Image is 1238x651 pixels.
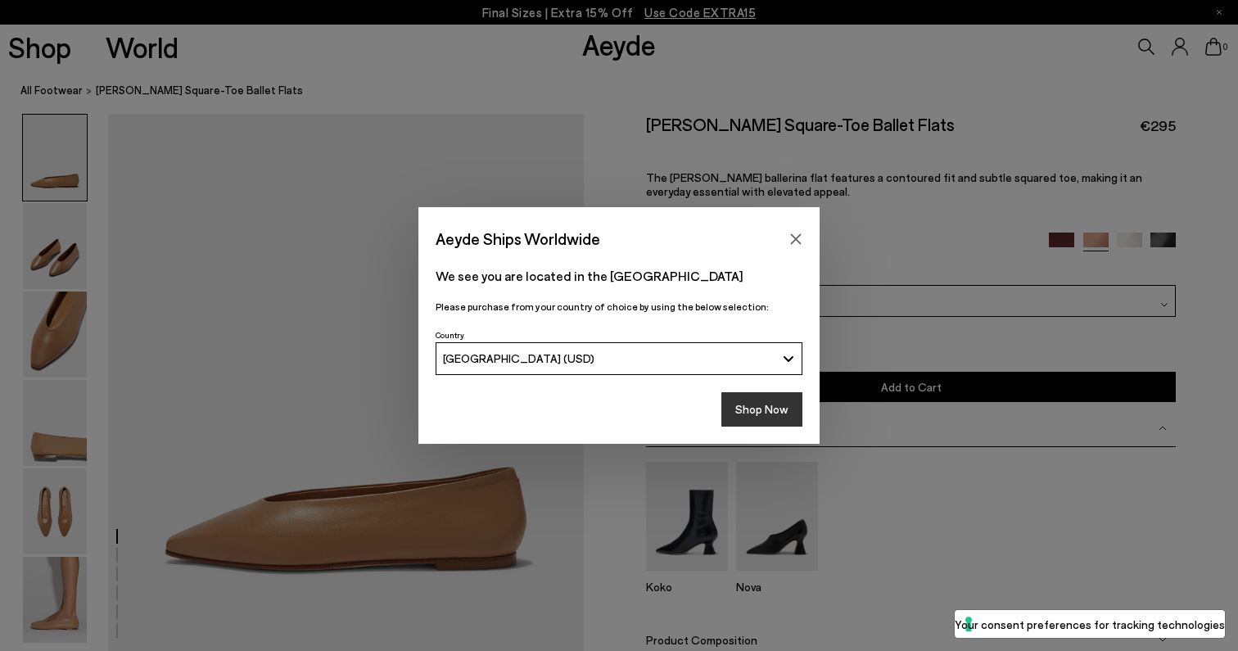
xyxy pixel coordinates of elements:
label: Your consent preferences for tracking technologies [955,616,1225,633]
button: Your consent preferences for tracking technologies [955,610,1225,638]
p: Please purchase from your country of choice by using the below selection: [436,299,802,314]
span: [GEOGRAPHIC_DATA] (USD) [443,351,594,365]
p: We see you are located in the [GEOGRAPHIC_DATA] [436,266,802,286]
button: Shop Now [721,392,802,427]
button: Close [784,227,808,251]
span: Country [436,330,464,340]
span: Aeyde Ships Worldwide [436,224,600,253]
